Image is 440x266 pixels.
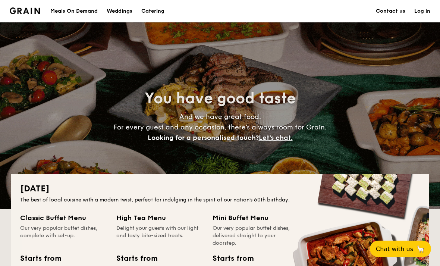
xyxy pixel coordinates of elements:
a: Logotype [10,7,40,14]
div: Delight your guests with our light and tasty bite-sized treats. [116,225,204,247]
img: Grain [10,7,40,14]
span: And we have great food. For every guest and any occasion, there’s always room for Grain. [113,113,327,142]
span: Chat with us [376,245,413,253]
div: Our very popular buffet dishes, delivered straight to your doorstep. [213,225,300,247]
h2: [DATE] [20,183,420,195]
div: Starts from [20,253,61,264]
div: The best of local cuisine with a modern twist, perfect for indulging in the spirit of our nation’... [20,196,420,204]
div: High Tea Menu [116,213,204,223]
button: Chat with us🦙 [370,241,431,257]
div: Classic Buffet Menu [20,213,107,223]
div: Our very popular buffet dishes, complete with set-up. [20,225,107,247]
span: 🦙 [416,245,425,253]
div: Starts from [116,253,157,264]
span: Let's chat. [259,134,293,142]
span: Looking for a personalised touch? [148,134,259,142]
div: Starts from [213,253,253,264]
span: You have good taste [145,90,296,107]
div: Mini Buffet Menu [213,213,300,223]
